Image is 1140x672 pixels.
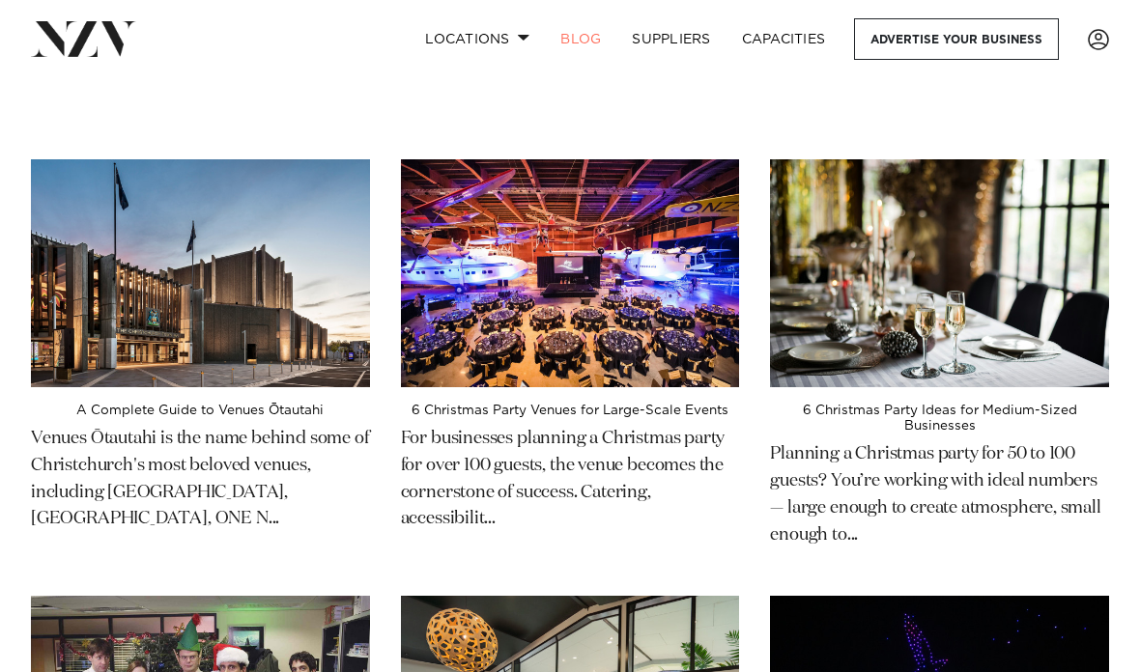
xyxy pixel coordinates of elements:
[31,418,370,534] p: Venues Ōtautahi is the name behind some of Christchurch's most beloved venues, including [GEOGRAP...
[727,18,841,60] a: Capacities
[31,403,370,418] h4: A Complete Guide to Venues Ōtautahi
[31,159,370,387] img: A Complete Guide to Venues Ōtautahi
[770,434,1109,549] p: Planning a Christmas party for 50 to 100 guests? You’re working with ideal numbers — large enough...
[401,418,740,534] p: For businesses planning a Christmas party for over 100 guests, the venue becomes the cornerstone ...
[31,159,370,556] a: A Complete Guide to Venues Ōtautahi A Complete Guide to Venues Ōtautahi Venues Ōtautahi is the na...
[854,18,1059,60] a: Advertise your business
[31,21,136,56] img: nzv-logo.png
[401,403,740,418] h4: 6 Christmas Party Venues for Large-Scale Events
[770,403,1109,434] h4: 6 Christmas Party Ideas for Medium-Sized Businesses
[770,159,1109,387] img: 6 Christmas Party Ideas for Medium-Sized Businesses
[616,18,726,60] a: SUPPLIERS
[410,18,545,60] a: Locations
[545,18,616,60] a: BLOG
[401,159,740,556] a: 6 Christmas Party Venues for Large-Scale Events 6 Christmas Party Venues for Large-Scale Events F...
[401,159,740,387] img: 6 Christmas Party Venues for Large-Scale Events
[770,159,1109,573] a: 6 Christmas Party Ideas for Medium-Sized Businesses 6 Christmas Party Ideas for Medium-Sized Busi...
